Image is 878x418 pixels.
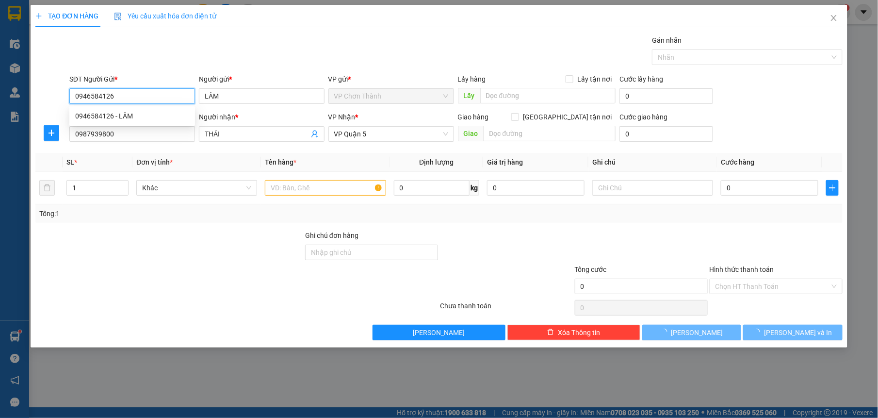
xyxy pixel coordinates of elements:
span: Tổng cước [575,266,607,273]
button: plus [44,125,59,141]
span: loading [753,329,764,335]
span: VP Nhận [328,113,356,121]
span: SL [66,158,74,166]
label: Cước lấy hàng [619,75,663,83]
div: Người nhận [199,112,325,122]
span: [GEOGRAPHIC_DATA] tận nơi [519,112,616,122]
label: Hình thức thanh toán [710,266,774,273]
span: plus [827,184,838,192]
div: 0946584126 - LÂM [69,108,195,124]
button: [PERSON_NAME] [642,325,741,340]
span: plus [44,129,59,137]
div: Tổng: 1 [39,208,339,219]
span: delete [547,329,554,336]
span: close [830,14,838,22]
label: Cước giao hàng [619,113,667,121]
button: deleteXóa Thông tin [507,325,640,340]
span: plus [35,13,42,19]
span: [PERSON_NAME] [413,327,465,338]
button: plus [826,180,839,196]
span: Xóa Thông tin [558,327,600,338]
input: Ghi Chú [592,180,713,196]
span: VP Chơn Thành [334,89,448,103]
button: [PERSON_NAME] và In [743,325,842,340]
span: Cước hàng [721,158,754,166]
span: loading [661,329,671,335]
input: Dọc đường [480,88,616,103]
input: Dọc đường [484,126,616,141]
span: Giao hàng [458,113,489,121]
span: Lấy [458,88,480,103]
span: Khác [142,181,251,195]
img: icon [114,13,122,20]
span: user-add [311,130,319,138]
button: Close [820,5,847,32]
span: Giá trị hàng [487,158,523,166]
div: SĐT Người Gửi [69,74,195,84]
input: 0 [487,180,585,196]
span: Lấy tận nơi [573,74,616,84]
input: Ghi chú đơn hàng [305,245,438,260]
button: [PERSON_NAME] [373,325,505,340]
button: delete [39,180,55,196]
div: 0946584126 - LÂM [75,111,189,121]
span: TẠO ĐƠN HÀNG [35,12,98,20]
span: Yêu cầu xuất hóa đơn điện tử [114,12,216,20]
span: Định lượng [419,158,454,166]
div: Người gửi [199,74,325,84]
div: VP gửi [328,74,454,84]
label: Gán nhãn [652,36,682,44]
span: Tên hàng [265,158,296,166]
input: VD: Bàn, Ghế [265,180,386,196]
th: Ghi chú [588,153,717,172]
span: [PERSON_NAME] và In [764,327,832,338]
span: Lấy hàng [458,75,486,83]
span: Giao [458,126,484,141]
span: Đơn vị tính [136,158,173,166]
span: VP Quận 5 [334,127,448,141]
div: Chưa thanh toán [439,301,574,318]
span: kg [470,180,479,196]
span: [PERSON_NAME] [671,327,723,338]
input: Cước lấy hàng [619,88,713,104]
input: Cước giao hàng [619,126,713,142]
label: Ghi chú đơn hàng [305,232,358,239]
